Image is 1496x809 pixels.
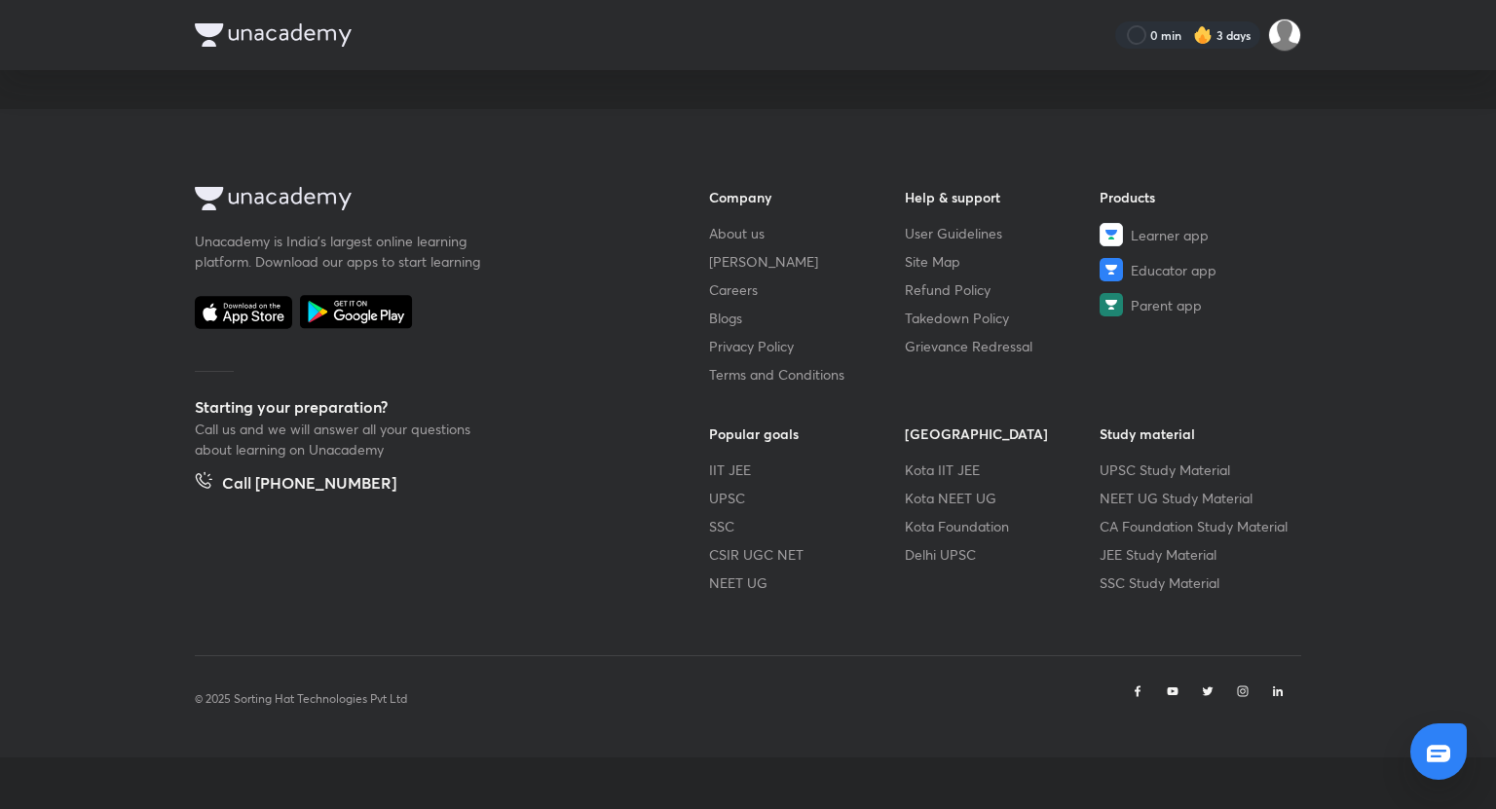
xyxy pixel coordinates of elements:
a: Kota Foundation [905,516,1101,536]
a: Kota NEET UG [905,488,1101,508]
a: CSIR UGC NET [709,544,905,565]
a: UPSC Study Material [1100,460,1295,480]
img: Educator app [1100,258,1123,281]
a: Blogs [709,308,905,328]
a: Learner app [1100,223,1295,246]
a: JEE Study Material [1100,544,1295,565]
a: SSC Study Material [1100,572,1295,593]
a: Company Logo [195,187,647,215]
a: Grievance Redressal [905,336,1101,356]
h6: Company [709,187,905,207]
h6: Products [1100,187,1295,207]
a: Educator app [1100,258,1295,281]
h5: Call [PHONE_NUMBER] [222,471,396,498]
a: Site Map [905,251,1101,272]
span: Parent app [1131,295,1202,315]
h6: Study material [1100,423,1295,444]
a: Call [PHONE_NUMBER] [195,471,396,498]
h6: [GEOGRAPHIC_DATA] [905,423,1101,444]
a: User Guidelines [905,223,1101,243]
img: streak [1193,25,1213,45]
img: Learner app [1100,223,1123,246]
span: Careers [709,279,758,300]
h6: Help & support [905,187,1101,207]
img: Company Logo [195,23,352,47]
img: Company Logo [195,187,352,210]
span: Educator app [1131,260,1216,280]
p: Call us and we will answer all your questions about learning on Unacademy [195,419,487,460]
p: © 2025 Sorting Hat Technologies Pvt Ltd [195,690,407,708]
img: Nitin [1268,18,1301,52]
a: About us [709,223,905,243]
a: Delhi UPSC [905,544,1101,565]
a: [PERSON_NAME] [709,251,905,272]
p: Unacademy is India’s largest online learning platform. Download our apps to start learning [195,231,487,272]
a: CA Foundation Study Material [1100,516,1295,536]
img: Parent app [1100,293,1123,316]
a: NEET UG Study Material [1100,488,1295,508]
a: Privacy Policy [709,336,905,356]
a: IIT JEE [709,460,905,480]
a: Parent app [1100,293,1295,316]
span: Learner app [1131,225,1209,245]
a: NEET UG [709,572,905,593]
a: UPSC [709,488,905,508]
a: Takedown Policy [905,308,1101,328]
a: Terms and Conditions [709,364,905,385]
h6: Popular goals [709,423,905,444]
h5: Starting your preparation? [195,395,647,419]
a: Kota IIT JEE [905,460,1101,480]
a: SSC [709,516,905,536]
a: Careers [709,279,905,300]
a: Refund Policy [905,279,1101,300]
